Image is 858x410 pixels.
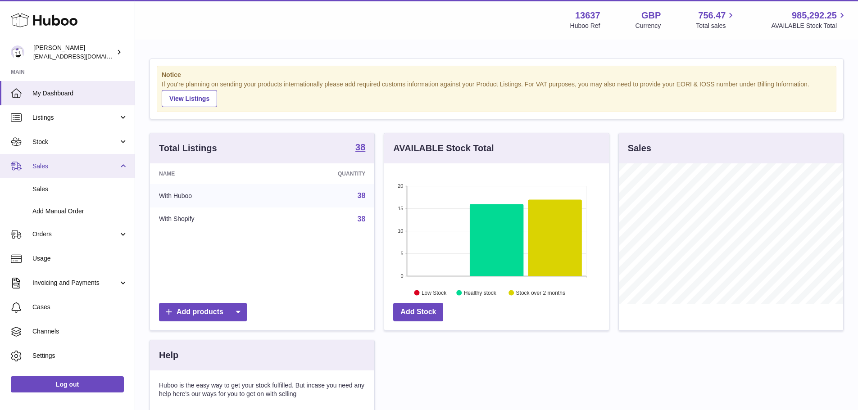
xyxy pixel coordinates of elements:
[32,254,128,263] span: Usage
[32,303,128,311] span: Cases
[393,303,443,321] a: Add Stock
[162,80,831,107] div: If you're planning on sending your products internationally please add required customs informati...
[792,9,837,22] span: 985,292.25
[641,9,661,22] strong: GBP
[32,138,118,146] span: Stock
[398,183,404,189] text: 20
[636,22,661,30] div: Currency
[150,163,271,184] th: Name
[32,327,128,336] span: Channels
[698,9,726,22] span: 756.47
[150,207,271,231] td: With Shopify
[628,142,651,154] h3: Sales
[32,207,128,216] span: Add Manual Order
[393,142,494,154] h3: AVAILABLE Stock Total
[159,381,365,398] p: Huboo is the easy way to get your stock fulfilled. But incase you need any help here's our ways f...
[516,289,565,296] text: Stock over 2 months
[355,143,365,153] a: 38
[398,228,404,234] text: 10
[159,349,178,361] h3: Help
[696,22,736,30] span: Total sales
[271,163,375,184] th: Quantity
[32,230,118,239] span: Orders
[32,162,118,171] span: Sales
[358,192,366,199] a: 38
[150,184,271,207] td: With Huboo
[162,71,831,79] strong: Notice
[771,22,847,30] span: AVAILABLE Stock Total
[33,53,132,60] span: [EMAIL_ADDRESS][DOMAIN_NAME]
[358,215,366,223] a: 38
[162,90,217,107] a: View Listings
[159,142,217,154] h3: Total Listings
[32,89,128,98] span: My Dashboard
[355,143,365,152] strong: 38
[32,113,118,122] span: Listings
[401,251,404,256] text: 5
[32,279,118,287] span: Invoicing and Payments
[570,22,600,30] div: Huboo Ref
[11,45,24,59] img: internalAdmin-13637@internal.huboo.com
[575,9,600,22] strong: 13637
[771,9,847,30] a: 985,292.25 AVAILABLE Stock Total
[32,351,128,360] span: Settings
[33,44,114,61] div: [PERSON_NAME]
[696,9,736,30] a: 756.47 Total sales
[11,376,124,392] a: Log out
[464,289,497,296] text: Healthy stock
[398,206,404,211] text: 15
[32,185,128,194] span: Sales
[159,303,247,321] a: Add products
[422,289,447,296] text: Low Stock
[401,273,404,279] text: 0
